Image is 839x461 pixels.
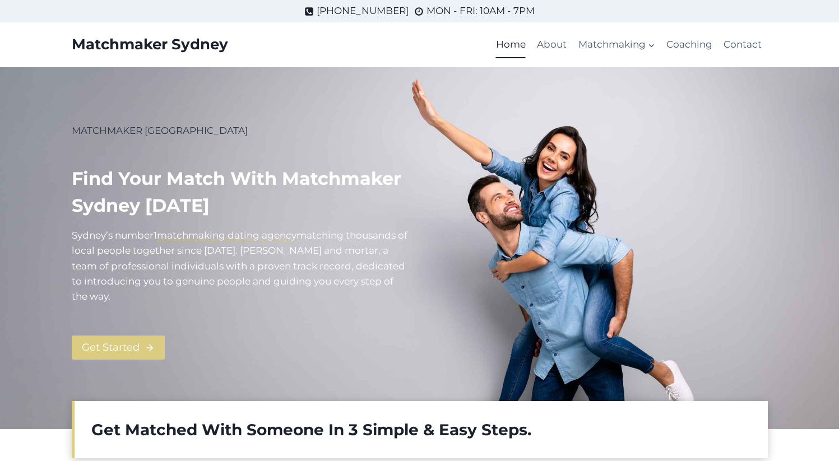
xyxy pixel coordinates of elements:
[317,3,409,18] span: [PHONE_NUMBER]
[72,123,411,138] p: MATCHMAKER [GEOGRAPHIC_DATA]
[490,31,531,58] a: Home
[82,339,140,356] span: Get Started
[157,230,296,241] a: matchmaking dating agency
[578,37,655,52] span: Matchmaking
[427,3,535,18] span: MON - FRI: 10AM - 7PM
[572,31,660,58] a: Matchmaking
[154,230,157,241] mark: 1
[91,418,751,441] h2: Get Matched With Someone In 3 Simple & Easy Steps.​
[72,228,411,304] p: Sydney’s number atching thousands of local people together since [DATE]. [PERSON_NAME] and mortar...
[304,3,409,18] a: [PHONE_NUMBER]
[718,31,767,58] a: Contact
[72,165,411,219] h1: Find your match with Matchmaker Sydney [DATE]
[490,31,768,58] nav: Primary
[296,230,307,241] mark: m
[661,31,718,58] a: Coaching
[72,336,165,360] a: Get Started
[531,31,572,58] a: About
[72,36,228,53] a: Matchmaker Sydney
